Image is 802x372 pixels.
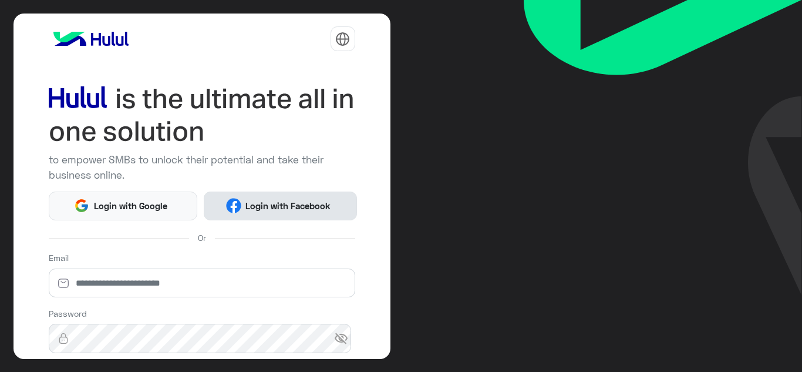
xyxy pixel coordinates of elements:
img: hululLoginTitle_EN.svg [49,82,355,148]
p: to empower SMBs to unlock their potential and take their business online. [49,152,355,183]
a: Forgot Password? [286,357,355,370]
span: Login with Google [89,199,171,213]
img: tab [335,32,350,46]
span: Login with Facebook [241,199,335,213]
img: Google [74,198,89,213]
button: Login with Google [49,192,198,220]
img: lock [49,333,78,344]
span: visibility_off [334,328,355,349]
button: Login with Facebook [204,192,357,220]
span: Or [198,232,206,244]
label: Password [49,307,87,320]
label: Email [49,252,69,264]
img: Facebook [226,198,241,213]
img: logo [49,27,133,51]
img: email [49,277,78,289]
